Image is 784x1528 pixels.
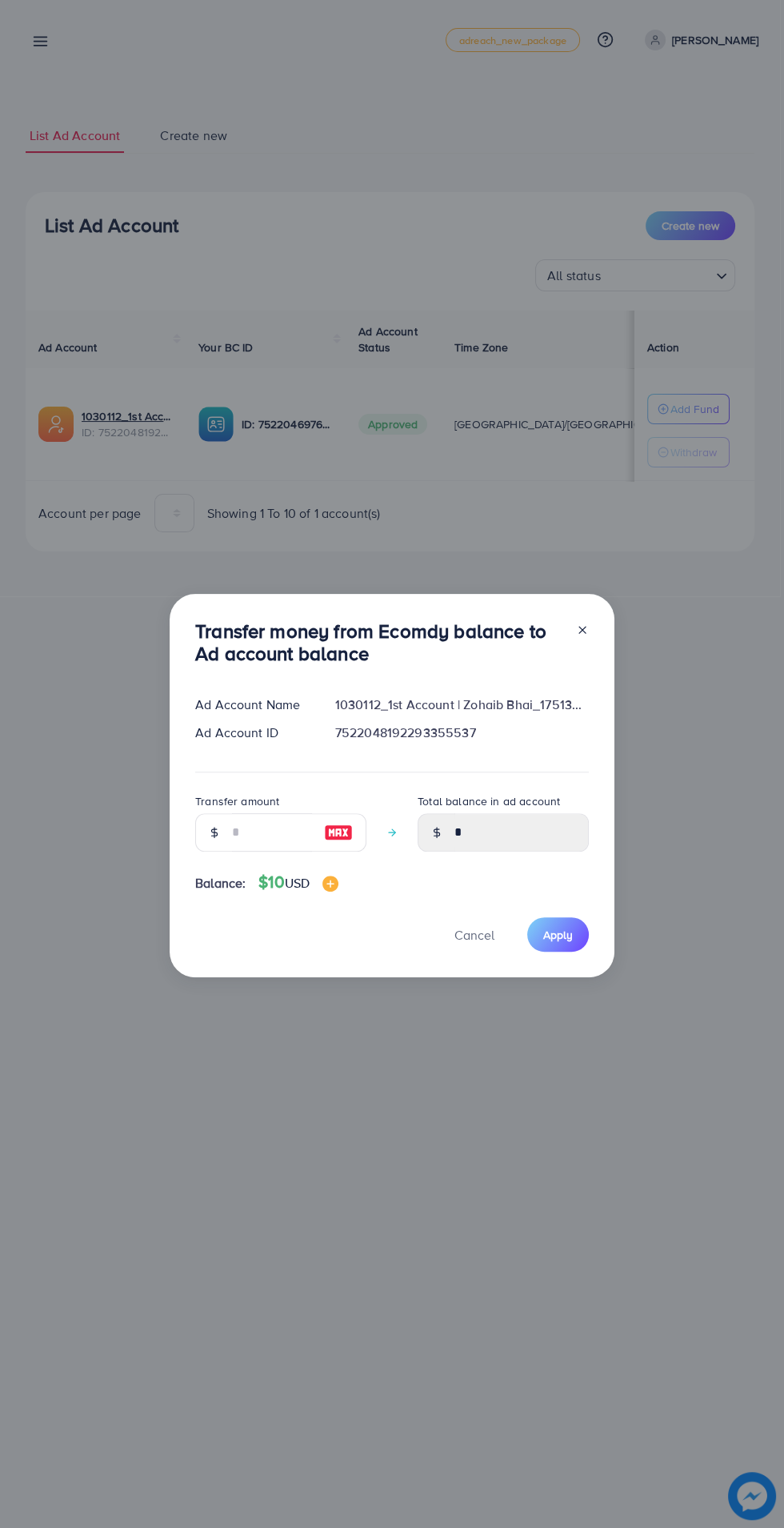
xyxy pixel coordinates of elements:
span: Balance: [195,874,246,892]
div: 1030112_1st Account | Zohaib Bhai_1751363330022 [322,696,602,714]
div: Ad Account Name [182,696,322,714]
div: 7522048192293355537 [322,724,602,742]
img: image [324,823,353,842]
span: USD [285,874,310,892]
span: Apply [543,927,573,943]
h4: $10 [258,872,338,892]
h3: Transfer money from Ecomdy balance to Ad account balance [195,620,563,666]
span: Cancel [454,926,494,944]
label: Total balance in ad account [418,793,560,809]
button: Apply [527,917,589,952]
div: Ad Account ID [182,724,322,742]
button: Cancel [434,917,514,952]
label: Transfer amount [195,793,279,809]
img: image [322,876,338,892]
